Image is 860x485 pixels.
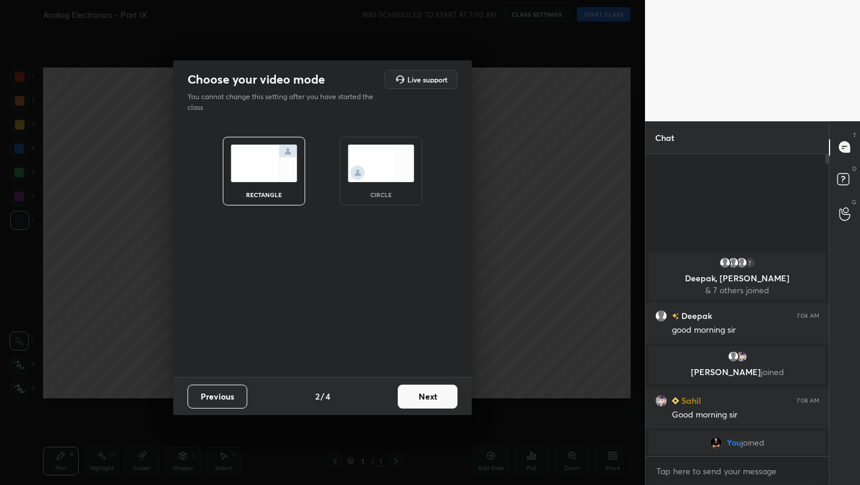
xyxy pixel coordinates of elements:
div: 7:08 AM [797,397,819,404]
h5: Live support [407,76,447,83]
div: rectangle [240,192,288,198]
div: grid [646,250,829,457]
h4: / [321,390,324,403]
p: D [852,164,856,173]
img: default.png [736,257,748,269]
img: default.png [655,309,667,321]
h6: Deepak [679,309,712,322]
p: G [852,198,856,207]
div: 7:04 AM [797,312,819,319]
img: 5aabc1148f1547609571287a6fbb9c42.25163601_3 [655,394,667,406]
button: Next [398,385,457,409]
span: joined [741,438,764,447]
div: good morning sir [672,324,819,336]
span: joined [761,366,784,377]
h4: 2 [315,390,320,403]
img: Learner_Badge_beginner_1_8b307cf2a0.svg [672,397,679,404]
div: Good morning sir [672,409,819,421]
p: You cannot change this setting after you have started the class [188,91,381,113]
h4: 4 [325,390,330,403]
img: default.png [727,351,739,363]
button: Previous [188,385,247,409]
div: 7 [744,257,756,269]
p: [PERSON_NAME] [656,367,819,377]
h6: Sahil [679,394,701,407]
p: Chat [646,122,684,154]
h2: Choose your video mode [188,72,325,87]
img: default.png [727,257,739,269]
img: ae2dc78aa7324196b3024b1bd2b41d2d.jpg [710,437,722,449]
span: You [727,438,741,447]
p: T [853,131,856,140]
img: circleScreenIcon.acc0effb.svg [348,145,414,182]
div: circle [357,192,405,198]
p: Deepak, [PERSON_NAME] [656,274,819,283]
img: 5aabc1148f1547609571287a6fbb9c42.25163601_3 [736,351,748,363]
img: default.png [719,257,731,269]
img: no-rating-badge.077c3623.svg [672,313,679,320]
img: normalScreenIcon.ae25ed63.svg [231,145,297,182]
p: & 7 others joined [656,286,819,295]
